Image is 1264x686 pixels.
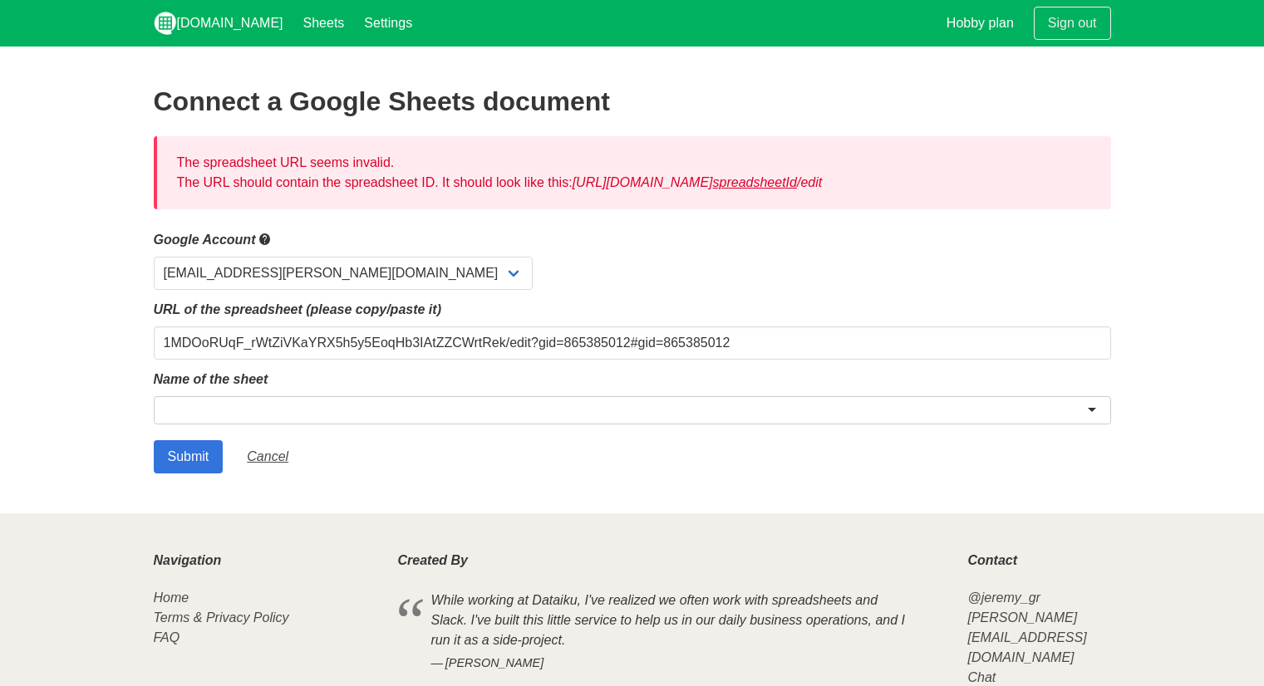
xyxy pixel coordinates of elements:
label: Google Account [154,229,1111,250]
input: Should start with https://docs.google.com/spreadsheets/d/ [154,326,1111,360]
i: [URL][DOMAIN_NAME] /edit [573,175,823,189]
label: URL of the spreadsheet (please copy/paste it) [154,300,1111,320]
a: Terms & Privacy Policy [154,610,289,625]
input: Submit [154,440,224,473]
a: @jeremy_gr [967,590,1040,605]
a: [PERSON_NAME][EMAIL_ADDRESS][DOMAIN_NAME] [967,610,1086,664]
p: Created By [398,553,948,568]
a: Cancel [233,440,302,473]
a: FAQ [154,630,180,644]
p: Navigation [154,553,378,568]
label: Name of the sheet [154,370,1111,390]
cite: [PERSON_NAME] [431,654,915,673]
u: spreadsheetId [713,175,797,189]
img: logo_v2_white.png [154,12,177,35]
a: Sign out [1034,7,1111,40]
div: The spreadsheet URL seems invalid. The URL should contain the spreadsheet ID. It should look like... [154,136,1111,209]
p: Contact [967,553,1110,568]
a: Home [154,590,189,605]
h2: Connect a Google Sheets document [154,86,1111,116]
blockquote: While working at Dataiku, I've realized we often work with spreadsheets and Slack. I've built thi... [398,588,948,675]
a: Chat [967,670,996,684]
